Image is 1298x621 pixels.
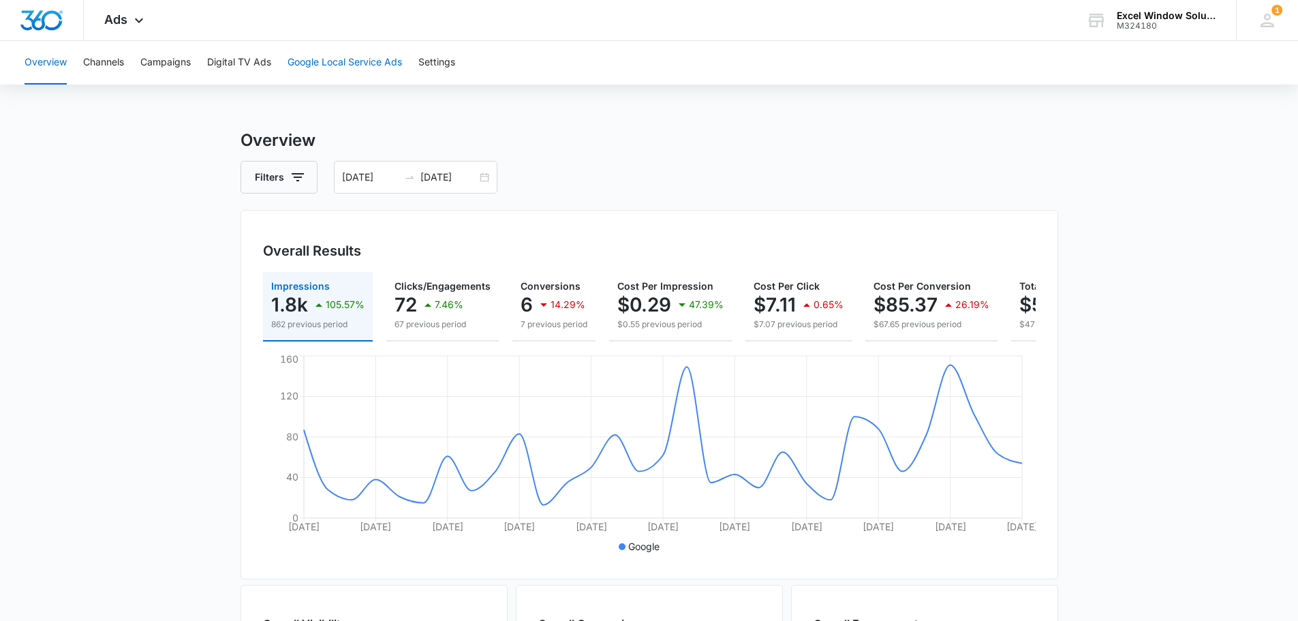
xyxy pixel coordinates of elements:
[1019,280,1075,292] span: Total Spend
[431,521,463,532] tspan: [DATE]
[504,521,535,532] tspan: [DATE]
[83,41,124,85] button: Channels
[814,300,844,309] p: 0.65%
[271,294,308,316] p: 1.8k
[420,170,477,185] input: End date
[241,161,318,194] button: Filters
[628,539,660,554] p: Google
[617,294,671,316] p: $0.29
[617,318,724,331] p: $0.55 previous period
[395,294,417,316] p: 72
[286,471,298,483] tspan: 40
[719,521,750,532] tspan: [DATE]
[25,41,67,85] button: Overview
[1117,21,1216,31] div: account id
[395,280,491,292] span: Clicks/Engagements
[689,300,724,309] p: 47.39%
[286,431,298,442] tspan: 80
[326,300,365,309] p: 105.57%
[754,294,796,316] p: $7.11
[551,300,585,309] p: 14.29%
[288,41,402,85] button: Google Local Service Ads
[1117,10,1216,21] div: account name
[1019,318,1138,331] p: $473.58 previous period
[874,294,938,316] p: $85.37
[1006,521,1038,532] tspan: [DATE]
[271,318,365,331] p: 862 previous period
[104,12,127,27] span: Ads
[934,521,965,532] tspan: [DATE]
[521,280,581,292] span: Conversions
[418,41,455,85] button: Settings
[790,521,822,532] tspan: [DATE]
[404,172,415,183] span: to
[521,294,533,316] p: 6
[271,280,330,292] span: Impressions
[863,521,894,532] tspan: [DATE]
[1271,5,1282,16] div: notifications count
[263,241,361,261] h3: Overall Results
[647,521,679,532] tspan: [DATE]
[360,521,391,532] tspan: [DATE]
[575,521,606,532] tspan: [DATE]
[288,521,320,532] tspan: [DATE]
[1271,5,1282,16] span: 1
[874,318,989,331] p: $67.65 previous period
[292,512,298,524] tspan: 0
[955,300,989,309] p: 26.19%
[1019,294,1092,316] p: $512.22
[140,41,191,85] button: Campaigns
[521,318,587,331] p: 7 previous period
[754,318,844,331] p: $7.07 previous period
[435,300,463,309] p: 7.46%
[617,280,713,292] span: Cost Per Impression
[404,172,415,183] span: swap-right
[754,280,820,292] span: Cost Per Click
[207,41,271,85] button: Digital TV Ads
[241,128,1058,153] h3: Overview
[280,353,298,365] tspan: 160
[280,390,298,402] tspan: 120
[874,280,971,292] span: Cost Per Conversion
[395,318,491,331] p: 67 previous period
[342,170,399,185] input: Start date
